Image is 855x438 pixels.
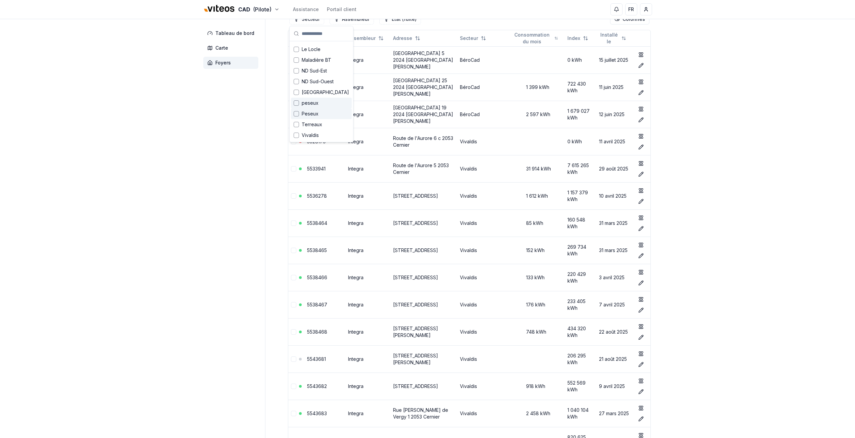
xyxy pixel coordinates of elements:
a: Route de l'Aurore 5 2053 Cernier [393,162,449,175]
a: Rue [PERSON_NAME] de Vergy 1 2053 Cernier [393,407,448,420]
a: [STREET_ADDRESS][PERSON_NAME] [393,353,438,365]
td: 12 juin 2025 [596,101,633,128]
td: Integra [345,264,390,291]
div: 918 kWh [513,383,562,390]
span: (Pilote) [253,5,271,13]
div: 152 kWh [513,247,562,254]
td: Vivaldis [457,182,510,209]
td: 31 mars 2025 [596,209,633,237]
div: 1 040 104 kWh [567,407,594,420]
td: Vivaldis [457,237,510,264]
span: [GEOGRAPHIC_DATA] [302,89,349,96]
td: BéroCad [457,74,510,101]
td: 27 mars 2025 [596,400,633,427]
td: Integra [345,74,390,101]
span: Maladière BT [302,57,331,63]
a: Tableau de bord [203,27,261,39]
td: Integra [345,291,390,318]
td: Integra [345,345,390,373]
button: Not sorted. Click to sort ascending. [595,33,630,44]
td: Integra [345,373,390,400]
td: 3 avril 2025 [596,264,633,291]
button: Not sorted. Click to sort ascending. [344,33,388,44]
span: Secteur [460,35,478,42]
td: Integra [345,318,390,345]
td: 9 avril 2025 [596,373,633,400]
a: Assistance [293,6,319,13]
button: Sélectionner la ligne [291,193,296,199]
td: 21 août 2025 [596,345,633,373]
a: Portail client [327,6,356,13]
a: 5543683 [307,410,327,416]
span: Adresse [393,35,412,42]
button: Sélectionner la ligne [291,411,296,416]
div: 748 kWh [513,329,562,335]
td: 10 avril 2025 [596,182,633,209]
div: 1 612 kWh [513,193,562,199]
td: BéroCad [457,101,510,128]
a: [STREET_ADDRESS] [393,193,438,199]
div: 176 kWh [513,301,562,308]
div: 160 548 kWh [567,216,594,230]
a: 5538465 [307,247,327,253]
a: [STREET_ADDRESS] [393,275,438,280]
td: Integra [345,237,390,264]
td: 11 juin 2025 [596,74,633,101]
td: Integra [345,155,390,182]
button: Sélectionner la ligne [291,302,296,307]
a: [STREET_ADDRESS] [393,220,438,226]
button: Not sorted. Click to sort ascending. [389,33,424,44]
button: Filtrer les lignes [379,14,421,25]
a: [STREET_ADDRESS] [393,302,438,307]
span: Tableau de bord [215,30,254,37]
button: CAD(Pilote) [203,2,280,17]
td: Integra [345,46,390,74]
button: Sélectionner la ligne [291,384,296,389]
td: Vivaldis [457,318,510,345]
button: Filtrer les lignes [330,14,374,25]
a: [GEOGRAPHIC_DATA] 19 2024 [GEOGRAPHIC_DATA][PERSON_NAME] [393,105,453,124]
a: 5543681 [307,356,326,362]
a: [GEOGRAPHIC_DATA] 25 2024 [GEOGRAPHIC_DATA][PERSON_NAME] [393,78,453,97]
span: ND Sud-Ouest [302,78,334,85]
td: 22 août 2025 [596,318,633,345]
button: Filtrer les lignes [289,14,324,25]
a: [STREET_ADDRESS] [393,247,438,253]
td: Vivaldis [457,400,510,427]
td: Vivaldis [457,128,510,155]
button: FR [625,3,637,15]
button: Sélectionner la ligne [291,356,296,362]
div: 206 295 kWh [567,352,594,366]
button: Not sorted. Click to sort ascending. [563,33,592,44]
td: 11 avril 2025 [596,128,633,155]
td: Integra [345,209,390,237]
div: 269 734 kWh [567,244,594,257]
span: Installé le [599,32,619,45]
button: Sélectionner la ligne [291,329,296,335]
button: Sélectionner la ligne [291,248,296,253]
span: Vivaldis [302,132,319,139]
button: Sélectionner la ligne [291,166,296,172]
td: BéroCad [457,46,510,74]
td: 7 avril 2025 [596,291,633,318]
span: Assembleur [348,35,376,42]
span: Index [567,35,580,42]
td: 29 août 2025 [596,155,633,182]
span: Le Locle [302,46,320,53]
td: Vivaldis [457,345,510,373]
span: Carte [215,45,228,51]
a: 5528179 [307,139,326,144]
a: [STREET_ADDRESS][PERSON_NAME] [393,326,438,338]
td: Vivaldis [457,155,510,182]
div: 85 kWh [513,220,562,227]
div: 2 597 kWh [513,111,562,118]
span: ND Sud-Est [302,67,327,74]
td: Integra [345,400,390,427]
a: Carte [203,42,261,54]
button: Not sorted. Click to sort ascending. [509,33,562,44]
div: 552 569 kWh [567,380,594,393]
div: 2 458 kWh [513,410,562,417]
span: Terreaux [302,121,322,128]
div: 722 430 kWh [567,81,594,94]
td: 31 mars 2025 [596,237,633,264]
